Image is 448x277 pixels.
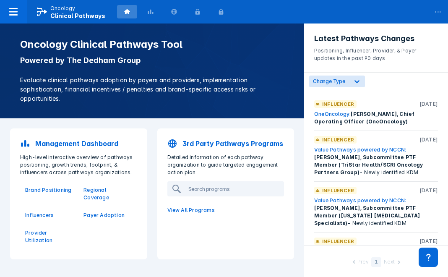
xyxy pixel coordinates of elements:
a: 3rd Party Pathways Programs [162,133,289,154]
div: ... [430,1,446,19]
a: Influencers [25,212,73,219]
a: Payer Adoption [83,212,132,219]
p: Powered by The Dedham Group [20,55,284,65]
p: Positioning, Influencer, Provider, & Payer updates in the past 90 days [314,44,438,62]
p: [DATE] [419,100,438,108]
div: Contact Support [419,248,438,267]
p: Oncology [50,5,76,12]
input: Search programs [185,182,284,196]
a: OneOncology: [314,111,351,117]
p: High-level interactive overview of pathways positioning, growth trends, footprint, & influencers ... [15,154,142,176]
div: - Newly identified KDM [314,197,438,227]
a: Brand Positioning [25,186,73,194]
div: - Newly identified KDM [314,146,438,176]
h1: Oncology Clinical Pathways Tool [20,39,284,50]
span: Clinical Pathways [50,12,105,19]
p: Influencer [322,238,354,245]
p: Evaluate clinical pathways adoption by payers and providers, implementation sophistication, finan... [20,76,284,103]
a: Management Dashboard [15,133,142,154]
a: Provider Utilization [25,229,73,244]
div: - [314,110,438,125]
a: Value Pathways powered by NCCN: [314,146,406,153]
div: Next [384,258,395,267]
p: [DATE] [419,238,438,245]
p: Management Dashboard [35,138,118,149]
a: Value Pathways powered by NCCN: [314,197,406,204]
span: Change Type [313,78,345,84]
span: [PERSON_NAME], Subcommittee PTF Member (TriStar Health/SCRI Oncology Partners Group) [314,154,423,175]
div: Prev [357,258,368,267]
span: [PERSON_NAME], Chief Operating Officer (OneOncology) [314,111,414,125]
p: [DATE] [419,136,438,144]
p: Influencer [322,100,354,108]
p: Influencer [322,136,354,144]
p: 3rd Party Pathways Programs [182,138,283,149]
div: 1 [371,257,381,267]
p: [DATE] [419,187,438,194]
h3: Latest Pathways Changes [314,34,438,44]
p: Influencer [322,187,354,194]
a: View All Programs [162,201,289,219]
p: Detailed information of each pathway organization to guide targeted engagement action plan [162,154,289,176]
span: [PERSON_NAME], Subcommittee PTF Member ([US_STATE] [MEDICAL_DATA] Specialists) [314,205,420,226]
a: Regional Coverage [83,186,132,201]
